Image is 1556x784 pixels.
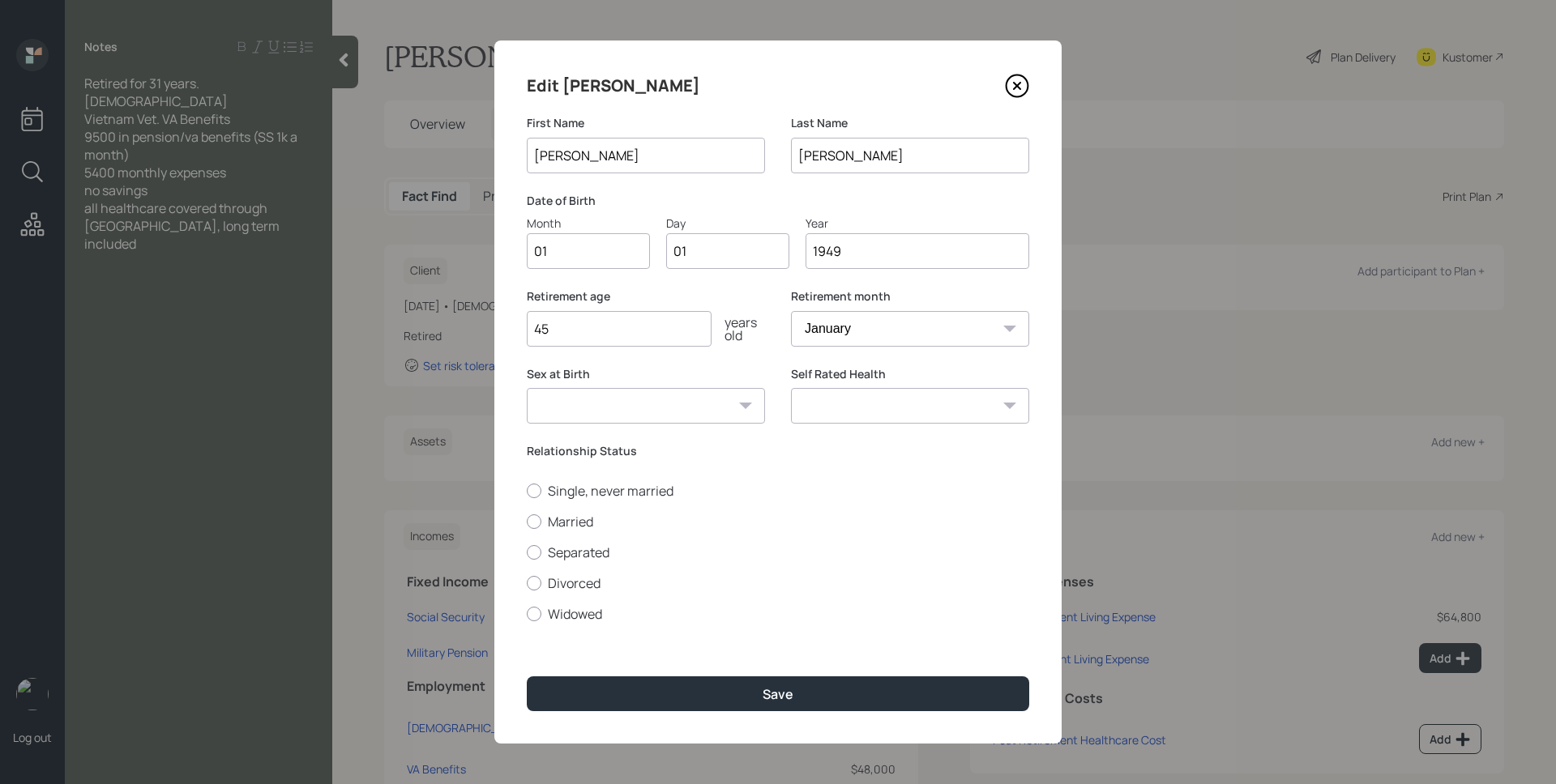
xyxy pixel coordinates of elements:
[806,215,1029,232] div: Year
[527,676,1029,711] button: Save
[527,233,650,269] input: Month
[791,288,1029,305] label: Retirement month
[527,482,1029,500] label: Single, never married
[791,366,1029,382] label: Self Rated Health
[527,215,650,232] div: Month
[527,288,765,305] label: Retirement age
[527,605,1029,623] label: Widowed
[527,115,765,131] label: First Name
[791,115,1029,131] label: Last Name
[527,73,700,99] h4: Edit [PERSON_NAME]
[712,316,765,342] div: years old
[527,513,1029,530] label: Married
[666,233,789,269] input: Day
[527,366,765,382] label: Sex at Birth
[527,193,1029,209] label: Date of Birth
[527,543,1029,561] label: Separated
[763,685,793,703] div: Save
[527,443,1029,459] label: Relationship Status
[666,215,789,232] div: Day
[806,233,1029,269] input: Year
[527,574,1029,592] label: Divorced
